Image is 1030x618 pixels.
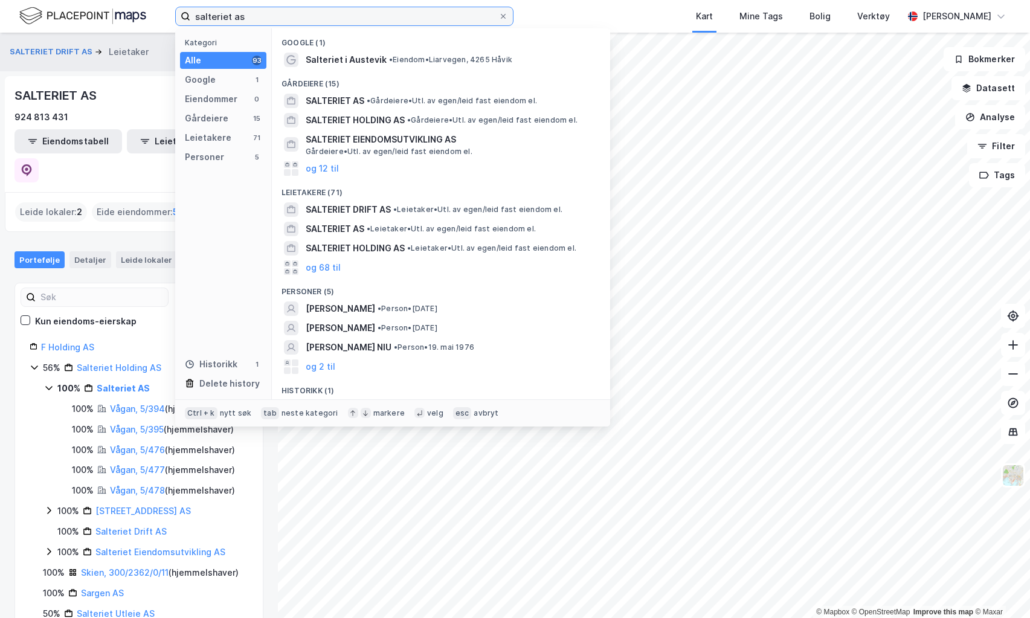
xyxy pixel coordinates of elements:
[252,56,262,65] div: 93
[57,381,80,396] div: 100%
[967,134,1025,158] button: Filter
[57,504,79,518] div: 100%
[19,5,146,27] img: logo.f888ab2527a4732fd821a326f86c7f29.svg
[913,608,973,616] a: Improve this map
[110,422,234,437] div: ( hjemmelshaver )
[367,96,370,105] span: •
[35,314,137,329] div: Kun eiendoms-eierskap
[272,28,610,50] div: Google (1)
[185,357,237,372] div: Historikk
[373,408,405,418] div: markere
[306,202,391,217] span: SALTERIET DRIFT AS
[14,129,122,153] button: Eiendomstabell
[14,251,65,268] div: Portefølje
[92,202,183,222] div: Eide eiendommer :
[72,443,94,457] div: 100%
[95,506,191,516] a: [STREET_ADDRESS] AS
[199,376,260,391] div: Delete history
[72,402,94,416] div: 100%
[696,9,713,24] div: Kart
[306,147,472,156] span: Gårdeiere • Utl. av egen/leid fast eiendom el.
[77,205,82,219] span: 2
[857,9,890,24] div: Verktøy
[453,407,472,419] div: esc
[944,47,1025,71] button: Bokmerker
[110,424,164,434] a: Vågan, 5/395
[77,362,161,373] a: Salteriet Holding AS
[252,114,262,123] div: 15
[394,343,474,352] span: Person • 19. mai 1976
[173,205,178,219] span: 5
[110,465,165,475] a: Vågan, 5/477
[306,260,341,275] button: og 68 til
[306,301,375,316] span: [PERSON_NAME]
[41,342,94,352] a: F Holding AS
[394,343,398,352] span: •
[15,202,87,222] div: Leide lokaler :
[306,359,335,374] button: og 2 til
[95,526,167,536] a: Salteriet Drift AS
[261,407,279,419] div: tab
[378,304,381,313] span: •
[1002,464,1025,487] img: Z
[306,222,364,236] span: SALTERIET AS
[407,243,576,253] span: Leietaker • Utl. av egen/leid fast eiendom el.
[306,161,339,176] button: og 12 til
[109,45,149,59] div: Leietaker
[97,383,150,393] a: Salteriet AS
[407,243,411,253] span: •
[185,53,201,68] div: Alle
[252,359,262,369] div: 1
[378,304,437,314] span: Person • [DATE]
[378,323,437,333] span: Person • [DATE]
[190,7,498,25] input: Søk på adresse, matrikkel, gårdeiere, leietakere eller personer
[306,113,405,127] span: SALTERIET HOLDING AS
[407,115,411,124] span: •
[185,130,231,145] div: Leietakere
[306,241,405,256] span: SALTERIET HOLDING AS
[252,94,262,104] div: 0
[14,86,99,105] div: SALTERIET AS
[969,163,1025,187] button: Tags
[185,150,224,164] div: Personer
[175,254,187,266] div: 2
[72,422,94,437] div: 100%
[282,408,338,418] div: neste kategori
[970,560,1030,618] div: Kontrollprogram for chat
[252,152,262,162] div: 5
[43,565,65,580] div: 100%
[110,443,235,457] div: ( hjemmelshaver )
[427,408,443,418] div: velg
[185,111,228,126] div: Gårdeiere
[127,129,234,153] button: Leietakertabell
[306,340,391,355] span: [PERSON_NAME] NIU
[185,72,216,87] div: Google
[389,55,393,64] span: •
[185,92,237,106] div: Eiendommer
[367,224,370,233] span: •
[951,76,1025,100] button: Datasett
[110,483,235,498] div: ( hjemmelshaver )
[816,608,849,616] a: Mapbox
[252,133,262,143] div: 71
[57,524,79,539] div: 100%
[252,75,262,85] div: 1
[72,483,94,498] div: 100%
[389,55,512,65] span: Eiendom • Liarvegen, 4265 Håvik
[220,408,252,418] div: nytt søk
[10,46,95,58] button: SALTERIET DRIFT AS
[272,376,610,398] div: Historikk (1)
[14,110,68,124] div: 924 813 431
[185,38,266,47] div: Kategori
[272,277,610,299] div: Personer (5)
[970,560,1030,618] iframe: Chat Widget
[367,96,537,106] span: Gårdeiere • Utl. av egen/leid fast eiendom el.
[306,132,596,147] span: SALTERIET EIENDOMSUTVIKLING AS
[110,404,165,414] a: Vågan, 5/394
[81,567,169,578] a: Skien, 300/2362/0/11
[272,69,610,91] div: Gårdeiere (15)
[306,321,375,335] span: [PERSON_NAME]
[81,588,124,598] a: Sargen AS
[110,402,235,416] div: ( hjemmelshaver )
[852,608,910,616] a: OpenStreetMap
